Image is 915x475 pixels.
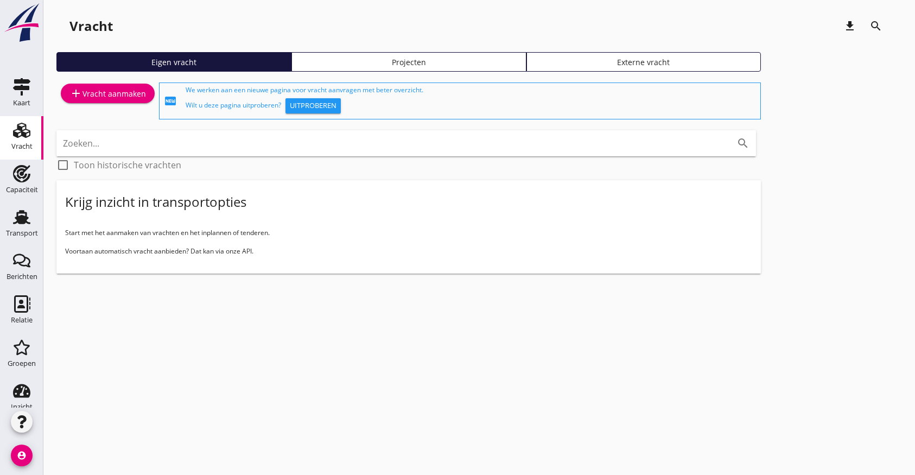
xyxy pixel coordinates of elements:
div: Projecten [296,56,522,68]
div: Groepen [8,360,36,367]
button: Uitproberen [285,98,341,113]
div: Berichten [7,273,37,280]
div: Kaart [13,99,30,106]
div: Vracht [69,17,113,35]
i: account_circle [11,445,33,466]
a: Externe vracht [526,52,761,72]
p: Start met het aanmaken van vrachten en het inplannen of tenderen. [65,228,752,238]
div: Vracht aanmaken [69,87,146,100]
div: Krijg inzicht in transportopties [65,193,246,211]
a: Projecten [291,52,526,72]
div: Transport [6,230,38,237]
div: We werken aan een nieuwe pagina voor vracht aanvragen met beter overzicht. Wilt u deze pagina uit... [186,85,756,117]
img: logo-small.a267ee39.svg [2,3,41,43]
input: Zoeken... [63,135,719,152]
i: download [843,20,856,33]
div: Eigen vracht [61,56,287,68]
i: search [736,137,749,150]
i: search [869,20,882,33]
div: Inzicht [11,403,33,410]
div: Vracht [11,143,33,150]
div: Uitproberen [290,100,336,111]
div: Relatie [11,316,33,324]
div: Capaciteit [6,186,38,193]
i: add [69,87,82,100]
a: Eigen vracht [56,52,291,72]
label: Toon historische vrachten [74,160,181,170]
p: Voortaan automatisch vracht aanbieden? Dat kan via onze API. [65,246,752,256]
div: Externe vracht [531,56,757,68]
a: Vracht aanmaken [61,84,155,103]
i: fiber_new [164,94,177,107]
